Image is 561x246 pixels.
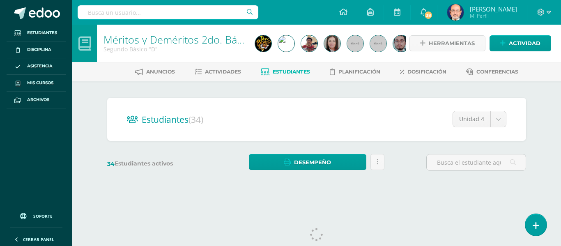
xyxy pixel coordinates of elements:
input: Busca el estudiante aquí... [427,154,526,170]
a: Planificación [330,65,380,78]
a: Unidad 4 [453,111,506,127]
label: Estudiantes activos [107,160,207,168]
img: 45x45 [370,35,386,52]
span: Estudiantes [142,114,203,125]
span: 34 [107,160,115,168]
a: Anuncios [135,65,175,78]
a: Asistencia [7,58,66,75]
span: Desempeño [294,155,331,170]
span: Soporte [33,213,53,219]
img: 529e95d8c70de02c88ecaef2f0471237.png [278,35,294,52]
a: Méritos y Deméritos 2do. Básico "D" [103,32,273,46]
a: Disciplina [7,41,66,58]
span: Estudiantes [273,69,310,75]
a: Estudiantes [261,65,310,78]
span: Mi Perfil [470,12,517,19]
a: Estudiantes [7,25,66,41]
span: Actividades [205,69,241,75]
h1: Méritos y Deméritos 2do. Básico "D" [103,34,245,45]
span: Dosificación [407,69,446,75]
span: Actividad [509,36,540,51]
a: Actividades [195,65,241,78]
span: (34) [189,114,203,125]
a: Dosificación [400,65,446,78]
span: Estudiantes [27,30,57,36]
a: Mis cursos [7,75,66,92]
a: Herramientas [409,35,485,51]
span: Herramientas [429,36,475,51]
a: Soporte [10,205,62,225]
a: Desempeño [249,154,366,170]
img: 3d645cbe1293924e2eb96234d7fd56d6.png [447,4,464,21]
span: Asistencia [27,63,53,69]
span: Disciplina [27,46,51,53]
span: Conferencias [476,69,518,75]
img: 45x45 [347,35,363,52]
input: Busca un usuario... [78,5,258,19]
a: Conferencias [466,65,518,78]
img: e848a06d305063da6e408c2e705eb510.png [255,35,271,52]
div: Segundo Básico 'D' [103,45,245,53]
img: e03ec1ec303510e8e6f60bf4728ca3bf.png [324,35,340,52]
img: c79a8ee83a32926c67f9bb364e6b58c4.png [393,35,409,52]
span: Unidad 4 [459,111,484,127]
a: Archivos [7,92,66,108]
span: Mis cursos [27,80,53,86]
span: Anuncios [146,69,175,75]
img: bfd5407fb0f443f67a8cea95c6a37b99.png [301,35,317,52]
a: Actividad [490,35,551,51]
span: Planificación [338,69,380,75]
span: 38 [424,11,433,20]
span: Cerrar panel [23,237,54,242]
span: [PERSON_NAME] [470,5,517,13]
span: Archivos [27,97,49,103]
